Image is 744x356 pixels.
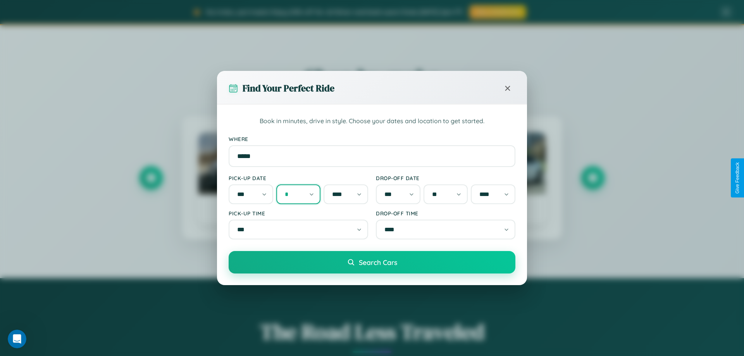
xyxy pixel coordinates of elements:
label: Pick-up Date [229,175,368,181]
label: Drop-off Date [376,175,515,181]
h3: Find Your Perfect Ride [243,82,334,95]
button: Search Cars [229,251,515,273]
span: Search Cars [359,258,397,267]
label: Pick-up Time [229,210,368,217]
label: Where [229,136,515,142]
p: Book in minutes, drive in style. Choose your dates and location to get started. [229,116,515,126]
label: Drop-off Time [376,210,515,217]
